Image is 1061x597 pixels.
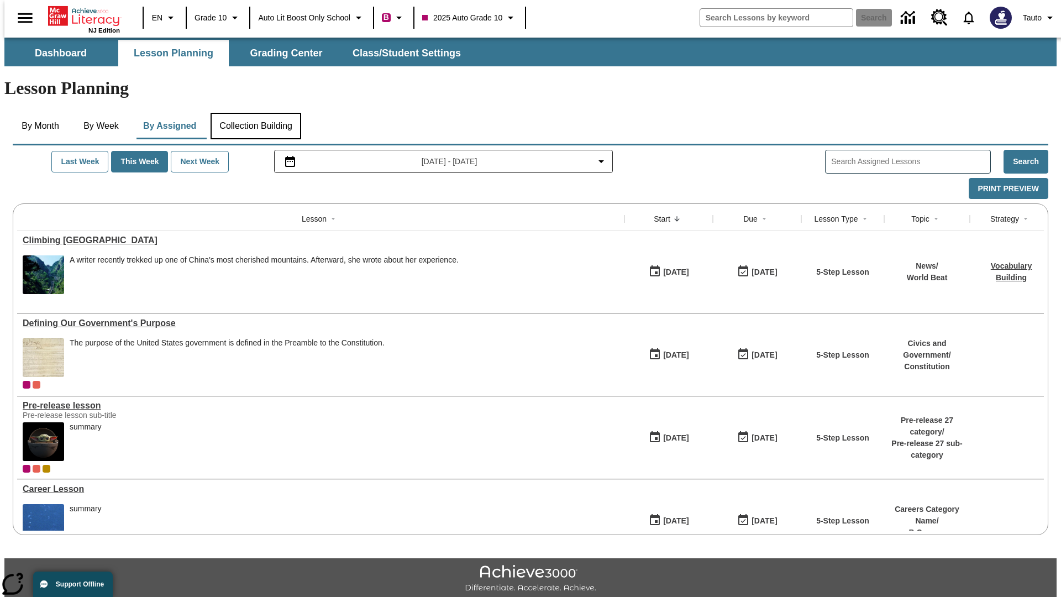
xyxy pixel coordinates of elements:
button: 01/22/25: First time the lesson was available [645,427,692,448]
button: 01/13/25: First time the lesson was available [645,510,692,531]
div: Career Lesson [23,484,619,494]
button: Support Offline [33,572,113,597]
a: Data Center [894,3,925,33]
button: Boost Class color is violet red. Change class color [377,8,410,28]
span: Auto Lit Boost only School [258,12,350,24]
input: search field [700,9,853,27]
button: Profile/Settings [1018,8,1061,28]
p: Pre-release 27 sub-category [890,438,964,461]
button: Class/Student Settings [344,40,470,66]
button: Next Week [171,151,229,172]
div: [DATE] [752,348,777,362]
img: Achieve3000 Differentiate Accelerate Achieve [465,565,596,593]
button: Dashboard [6,40,116,66]
a: Career Lesson, Lessons [23,484,619,494]
button: 01/17/26: Last day the lesson can be accessed [733,510,781,531]
h1: Lesson Planning [4,78,1057,98]
div: Climbing Mount Tai [23,235,619,245]
div: SubNavbar [4,40,471,66]
span: [DATE] - [DATE] [422,156,477,167]
span: NJ Edition [88,27,120,34]
button: Search [1004,150,1048,174]
button: Sort [929,212,943,226]
button: 01/25/26: Last day the lesson can be accessed [733,427,781,448]
button: School: Auto Lit Boost only School, Select your school [254,8,370,28]
a: Vocabulary Building [991,261,1032,282]
button: Sort [758,212,771,226]
svg: Collapse Date Range Filter [595,155,608,168]
div: The purpose of the United States government is defined in the Preamble to the Constitution. [70,338,385,377]
a: Notifications [954,3,983,32]
div: OL 2025 Auto Grade 11 [33,381,40,389]
div: Home [48,4,120,34]
div: New 2025 class [43,465,50,473]
img: Avatar [990,7,1012,29]
div: Pre-release lesson [23,401,619,411]
button: Print Preview [969,178,1048,200]
div: A writer recently trekked up one of China's most cherished mountains. Afterward, she wrote about ... [70,255,459,294]
button: Grading Center [231,40,342,66]
button: Last Week [51,151,108,172]
div: [DATE] [752,431,777,445]
div: SubNavbar [4,38,1057,66]
div: A writer recently trekked up one of China's most cherished mountains. Afterward, she wrote about ... [70,255,459,265]
button: Sort [327,212,340,226]
button: Grade: Grade 10, Select a grade [190,8,246,28]
div: [DATE] [663,514,689,528]
div: summary [70,422,102,432]
button: Select the date range menu item [279,155,608,168]
div: The purpose of the United States government is defined in the Preamble to the Constitution. [70,338,385,348]
div: OL 2025 Auto Grade 11 [33,465,40,473]
div: [DATE] [752,265,777,279]
p: B Careers [890,527,964,538]
span: B [384,11,389,24]
img: This historic document written in calligraphic script on aged parchment, is the Preamble of the C... [23,338,64,377]
div: Lesson Type [814,213,858,224]
a: Resource Center, Will open in new tab [925,3,954,33]
img: hero alt text [23,422,64,461]
button: Lesson Planning [118,40,229,66]
span: Tauto [1023,12,1042,24]
button: 03/31/26: Last day the lesson can be accessed [733,344,781,365]
div: Defining Our Government's Purpose [23,318,619,328]
button: Language: EN, Select a language [147,8,182,28]
button: Select a new avatar [983,3,1018,32]
button: By Assigned [134,113,205,139]
span: Support Offline [56,580,104,588]
p: 5-Step Lesson [816,432,869,444]
button: 07/22/25: First time the lesson was available [645,261,692,282]
button: Sort [1019,212,1032,226]
div: [DATE] [663,265,689,279]
div: Pre-release lesson sub-title [23,411,188,420]
button: Sort [858,212,871,226]
div: summary [70,422,102,461]
span: summary [70,504,102,543]
input: Search Assigned Lessons [831,154,990,170]
span: EN [152,12,162,24]
button: Collection Building [211,113,301,139]
button: Open side menu [9,2,41,34]
p: World Beat [907,272,948,284]
p: Careers Category Name / [890,504,964,527]
div: Current Class [23,381,30,389]
a: Pre-release lesson, Lessons [23,401,619,411]
img: 6000 stone steps to climb Mount Tai in Chinese countryside [23,255,64,294]
div: Current Class [23,465,30,473]
div: Topic [911,213,929,224]
button: 06/30/26: Last day the lesson can be accessed [733,261,781,282]
p: News / [907,260,948,272]
button: Sort [670,212,684,226]
button: 07/01/25: First time the lesson was available [645,344,692,365]
p: 5-Step Lesson [816,349,869,361]
button: This Week [111,151,168,172]
div: Strategy [990,213,1019,224]
div: Due [743,213,758,224]
button: By Week [73,113,129,139]
div: Start [654,213,670,224]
